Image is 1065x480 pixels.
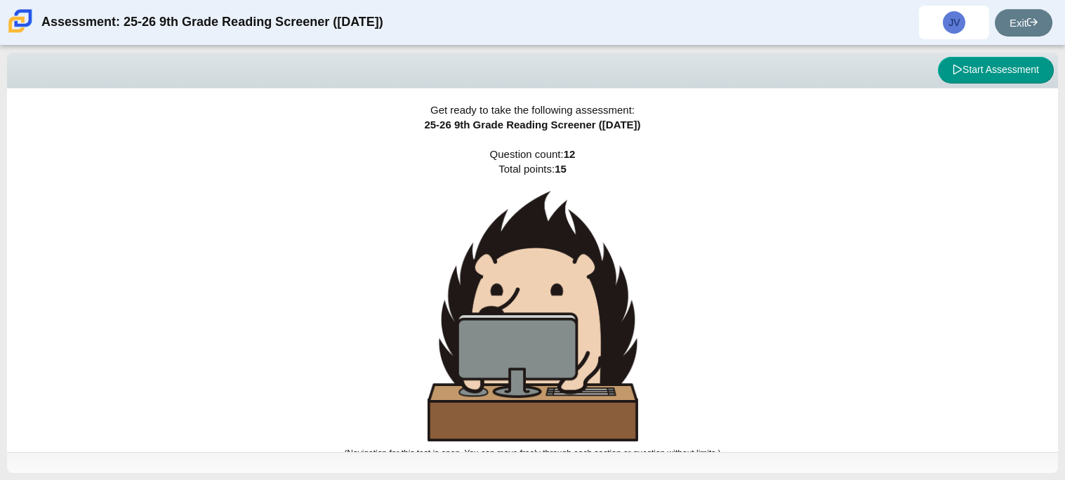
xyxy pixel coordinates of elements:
[430,104,635,116] span: Get ready to take the following assessment:
[6,26,35,38] a: Carmen School of Science & Technology
[6,6,35,36] img: Carmen School of Science & Technology
[938,57,1054,84] button: Start Assessment
[995,9,1052,36] a: Exit
[424,119,640,131] span: 25-26 9th Grade Reading Screener ([DATE])
[344,448,720,458] small: (Navigation for this test is open. You can move freely through each section or question without l...
[428,191,638,441] img: hedgehog-behind-computer-large.png
[564,148,576,160] b: 12
[948,18,960,27] span: JV
[344,148,720,458] span: Question count: Total points:
[41,6,383,39] div: Assessment: 25-26 9th Grade Reading Screener ([DATE])
[555,163,567,175] b: 15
